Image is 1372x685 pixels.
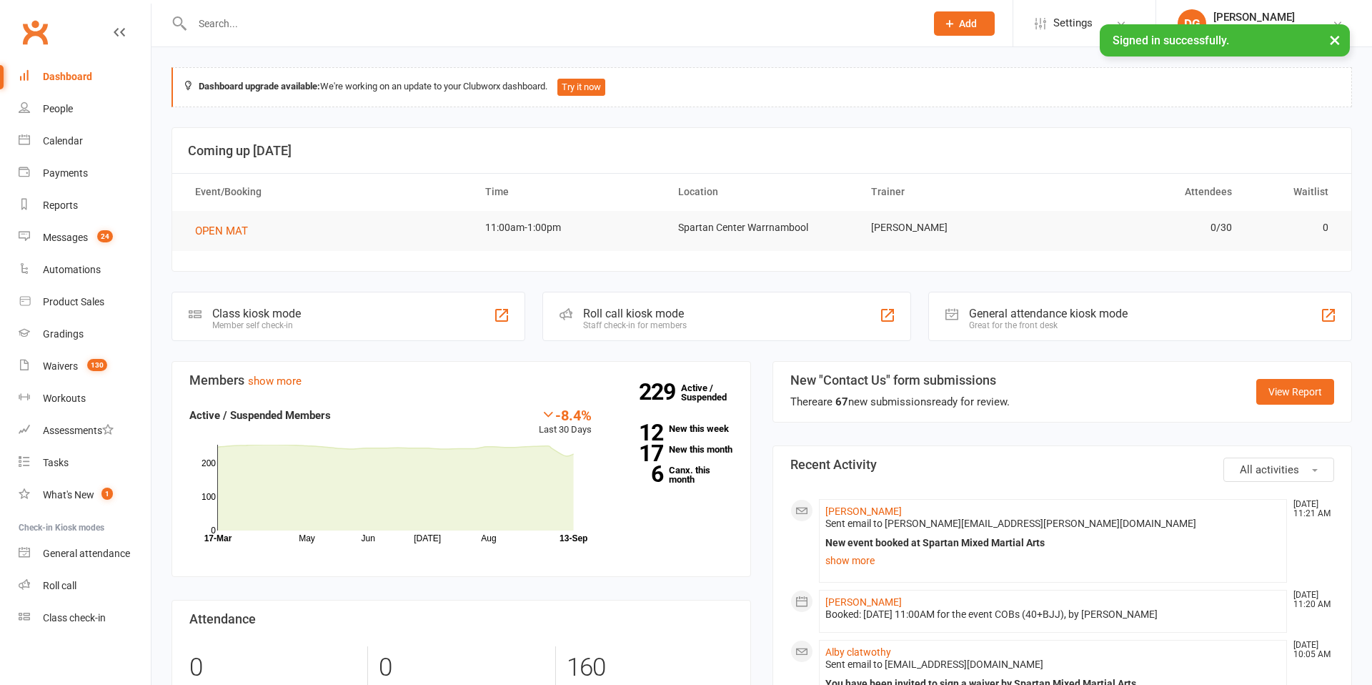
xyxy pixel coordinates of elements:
h3: New "Contact Us" form submissions [790,373,1010,388]
div: General attendance [43,548,130,559]
button: × [1322,24,1348,55]
div: Roll call [43,580,76,591]
div: What's New [43,489,94,501]
a: [PERSON_NAME] [825,506,902,517]
a: Workouts [19,383,151,415]
strong: Dashboard upgrade available: [199,81,320,92]
strong: 229 [639,381,681,403]
div: New event booked at Spartan Mixed Martial Arts [825,537,1281,549]
th: Event/Booking [182,174,472,210]
a: Payments [19,157,151,189]
span: Sent email to [EMAIL_ADDRESS][DOMAIN_NAME] [825,659,1043,670]
div: Last 30 Days [539,407,592,438]
div: Waivers [43,360,78,372]
strong: 6 [613,463,663,485]
a: Clubworx [17,14,53,50]
span: Add [959,18,977,29]
div: Assessments [43,425,114,436]
span: 24 [97,230,113,242]
th: Attendees [1051,174,1244,210]
div: Workouts [43,393,86,404]
th: Waitlist [1245,174,1341,210]
div: -8.4% [539,407,592,423]
a: Roll call [19,570,151,602]
div: Class kiosk mode [212,307,301,320]
td: Spartan Center Warrnambool [665,211,858,245]
div: Great for the front desk [969,320,1128,330]
div: Gradings [43,328,84,340]
div: Automations [43,264,101,275]
a: show more [248,375,302,388]
a: 6Canx. this month [613,465,733,484]
div: Class check-in [43,612,106,624]
a: Dashboard [19,61,151,93]
div: Payments [43,167,88,179]
h3: Recent Activity [790,458,1334,472]
strong: 17 [613,443,663,464]
a: Gradings [19,318,151,350]
button: Try it now [557,79,605,96]
a: General attendance kiosk mode [19,538,151,570]
div: We're working on an update to your Clubworx dashboard. [171,67,1352,107]
strong: 12 [613,422,663,443]
button: Add [934,11,995,36]
div: Roll call kiosk mode [583,307,687,320]
a: View Report [1256,379,1334,405]
time: [DATE] 11:21 AM [1286,500,1333,518]
td: 11:00am-1:00pm [472,211,665,245]
div: DG [1178,9,1206,38]
a: 229Active / Suspended [681,373,744,413]
div: Staff check-in for members [583,320,687,330]
a: Messages 24 [19,222,151,254]
span: Sent email to [PERSON_NAME][EMAIL_ADDRESS][PERSON_NAME][DOMAIN_NAME] [825,518,1196,529]
div: Tasks [43,457,69,468]
div: Calendar [43,135,83,147]
strong: 67 [835,395,848,408]
a: Class kiosk mode [19,602,151,634]
div: Reports [43,199,78,211]
a: Automations [19,254,151,286]
span: 130 [87,359,107,371]
th: Trainer [858,174,1051,210]
div: Spartan Mixed Martial Arts [1213,24,1332,36]
a: show more [825,551,1281,571]
a: Product Sales [19,286,151,318]
h3: Members [189,373,733,388]
a: Tasks [19,447,151,479]
span: Settings [1053,7,1093,39]
div: Dashboard [43,71,92,82]
button: All activities [1223,458,1334,482]
a: Calendar [19,125,151,157]
a: 12New this week [613,424,733,433]
th: Location [665,174,858,210]
a: Assessments [19,415,151,447]
span: 1 [101,488,113,500]
button: OPEN MAT [195,222,258,240]
input: Search... [188,14,915,34]
div: Member self check-in [212,320,301,330]
span: Signed in successfully. [1113,34,1229,47]
td: 0 [1245,211,1341,245]
time: [DATE] 11:20 AM [1286,591,1333,609]
th: Time [472,174,665,210]
strong: Active / Suspended Members [189,409,331,422]
td: [PERSON_NAME] [858,211,1051,245]
div: There are new submissions ready for review. [790,393,1010,410]
span: All activities [1240,463,1299,476]
a: Waivers 130 [19,350,151,383]
div: Booked: [DATE] 11:00AM for the event COBs (40+BJJ), by [PERSON_NAME] [825,608,1281,621]
a: Reports [19,189,151,222]
div: People [43,103,73,114]
span: OPEN MAT [195,225,248,237]
a: Alby clatwothy [825,646,891,658]
div: Product Sales [43,296,104,307]
h3: Coming up [DATE] [188,144,1336,158]
time: [DATE] 10:05 AM [1286,641,1333,659]
a: People [19,93,151,125]
div: General attendance kiosk mode [969,307,1128,320]
td: 0/30 [1051,211,1244,245]
a: What's New1 [19,479,151,511]
div: [PERSON_NAME] [1213,11,1332,24]
a: 17New this month [613,445,733,454]
div: Messages [43,232,88,243]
